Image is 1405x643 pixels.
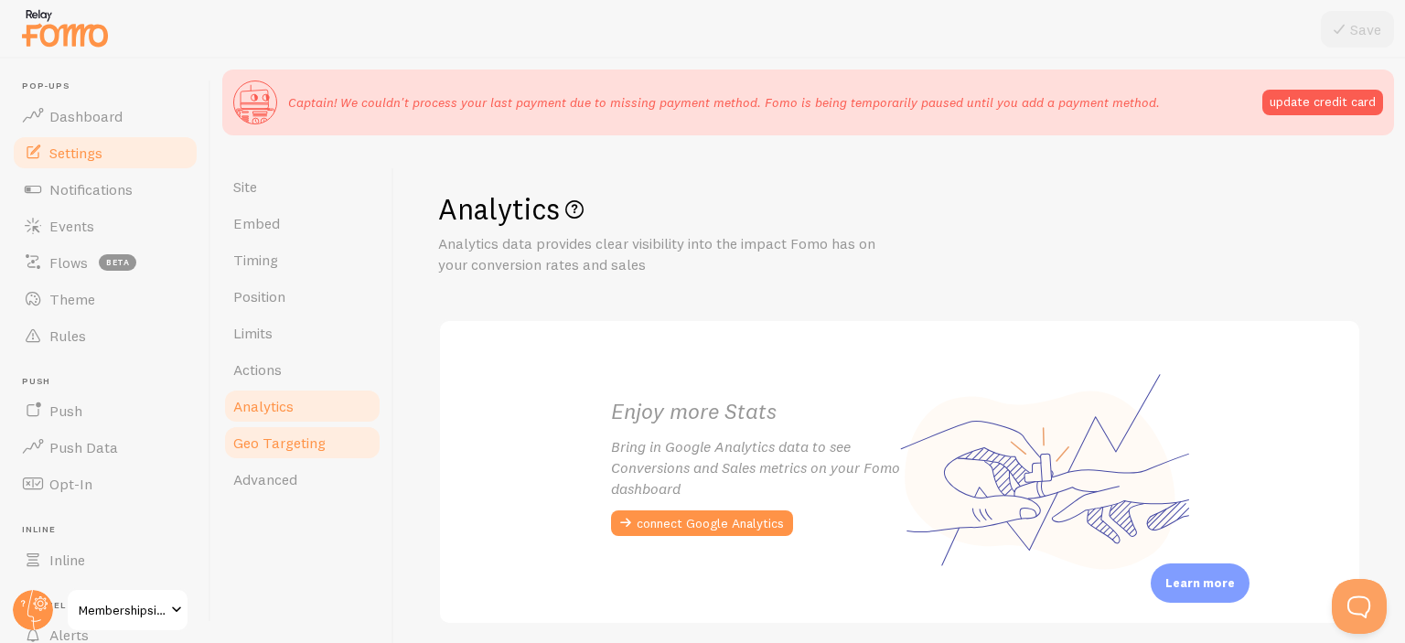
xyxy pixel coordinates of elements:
button: update credit card [1262,90,1383,115]
span: Position [233,287,285,305]
span: Settings [49,144,102,162]
a: Geo Targeting [222,424,382,461]
span: Opt-In [49,475,92,493]
button: connect Google Analytics [611,510,793,536]
h1: Analytics [438,190,1361,228]
a: Opt-In [11,466,199,502]
span: Push [49,402,82,420]
div: Learn more [1151,563,1249,603]
p: Captain! We couldn't process your last payment due to missing payment method. Fomo is being tempo... [288,93,1160,112]
span: Pop-ups [22,80,199,92]
span: Inline [22,524,199,536]
a: Advanced [222,461,382,498]
span: Push Data [49,438,118,456]
span: Advanced [233,470,297,488]
span: Notifications [49,180,133,198]
a: Push Data [11,429,199,466]
a: Actions [222,351,382,388]
span: Analytics [233,397,294,415]
a: Membershipsitechallenge (finaltest) [66,588,189,632]
a: Settings [11,134,199,171]
p: Analytics data provides clear visibility into the impact Fomo has on your conversion rates and sales [438,233,877,275]
span: Actions [233,360,282,379]
a: Limits [222,315,382,351]
a: Site [222,168,382,205]
span: Geo Targeting [233,434,326,452]
span: Membershipsitechallenge (finaltest) [79,599,166,621]
span: Rules [49,327,86,345]
span: Events [49,217,94,235]
a: Rules [11,317,199,354]
a: Timing [222,241,382,278]
a: Inline [11,541,199,578]
img: fomo-relay-logo-orange.svg [19,5,111,51]
a: Position [222,278,382,315]
a: Events [11,208,199,244]
a: Theme [11,281,199,317]
span: Site [233,177,257,196]
a: Notifications [11,171,199,208]
span: Embed [233,214,280,232]
span: Flows [49,253,88,272]
span: Dashboard [49,107,123,125]
p: Learn more [1165,574,1235,592]
span: Timing [233,251,278,269]
p: Bring in Google Analytics data to see Conversions and Sales metrics on your Fomo dashboard [611,436,900,499]
span: beta [99,254,136,271]
span: Push [22,376,199,388]
a: Dashboard [11,98,199,134]
span: Inline [49,551,85,569]
a: Embed [222,205,382,241]
a: Push [11,392,199,429]
span: Limits [233,324,273,342]
a: Flows beta [11,244,199,281]
a: Analytics [222,388,382,424]
iframe: Help Scout Beacon - Open [1332,579,1387,634]
span: Theme [49,290,95,308]
h2: Enjoy more Stats [611,397,900,425]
